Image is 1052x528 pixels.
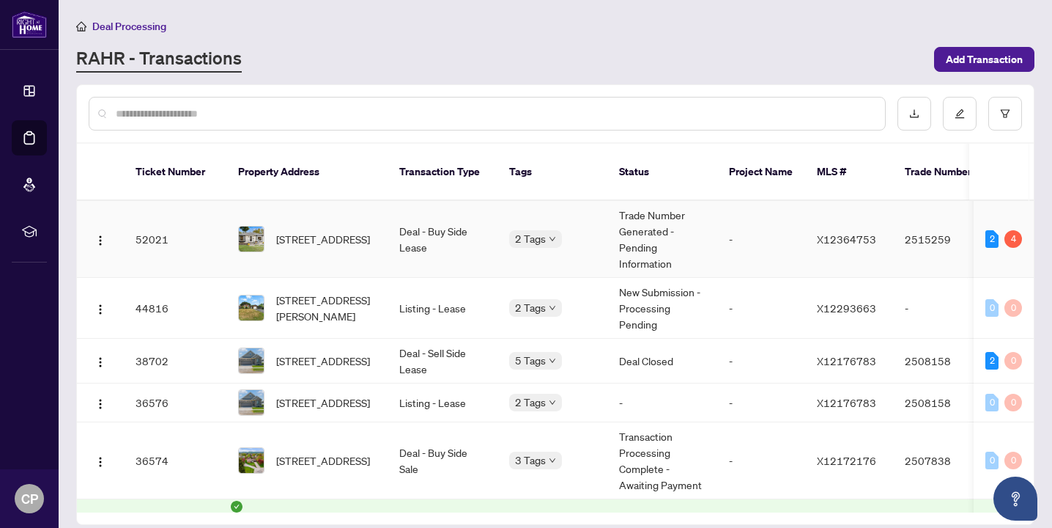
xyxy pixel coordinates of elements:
[89,391,112,414] button: Logo
[549,457,556,464] span: down
[276,452,370,469] span: [STREET_ADDRESS]
[388,339,497,384] td: Deal - Sell Side Lease
[231,501,242,513] span: check-circle
[92,20,166,33] span: Deal Processing
[805,144,893,201] th: MLS #
[388,144,497,201] th: Transaction Type
[124,278,226,339] td: 44816
[388,422,497,499] td: Deal - Buy Side Sale
[817,354,876,367] span: X12176783
[89,296,112,320] button: Logo
[1004,394,1022,411] div: 0
[985,394,999,411] div: 0
[226,144,388,201] th: Property Address
[276,231,370,247] span: [STREET_ADDRESS]
[95,304,106,315] img: Logo
[717,278,805,339] td: -
[909,109,919,119] span: download
[1004,299,1022,317] div: 0
[943,97,977,131] button: edit
[89,349,112,373] button: Logo
[985,299,999,317] div: 0
[276,353,370,369] span: [STREET_ADDRESS]
[934,47,1034,72] button: Add Transaction
[817,232,876,246] span: X12364753
[717,384,805,422] td: -
[276,395,370,411] span: [STREET_ADDRESS]
[21,488,38,509] span: CP
[124,422,226,499] td: 36574
[1004,230,1022,248] div: 4
[239,448,264,473] img: thumbnail-img
[515,394,546,411] span: 2 Tags
[124,144,226,201] th: Ticket Number
[95,235,106,246] img: Logo
[893,144,996,201] th: Trade Number
[276,292,376,324] span: [STREET_ADDRESS][PERSON_NAME]
[12,11,47,38] img: logo
[893,339,996,384] td: 2508158
[549,357,556,364] span: down
[893,278,996,339] td: -
[717,422,805,499] td: -
[239,390,264,415] img: thumbnail-img
[955,109,965,119] span: edit
[893,384,996,422] td: 2508158
[515,230,546,247] span: 2 Tags
[549,235,556,243] span: down
[95,456,106,468] img: Logo
[76,46,242,73] a: RAHR - Transactions
[124,201,226,278] td: 52021
[607,278,717,339] td: New Submission - Processing Pending
[239,227,264,252] img: thumbnail-img
[993,477,1037,521] button: Open asap
[893,422,996,499] td: 2507838
[124,339,226,384] td: 38702
[897,97,931,131] button: download
[985,452,999,469] div: 0
[1000,109,1010,119] span: filter
[497,144,607,201] th: Tags
[95,398,106,410] img: Logo
[239,296,264,320] img: thumbnail-img
[607,422,717,499] td: Transaction Processing Complete - Awaiting Payment
[607,144,717,201] th: Status
[515,299,546,316] span: 2 Tags
[95,356,106,368] img: Logo
[76,21,86,32] span: home
[549,304,556,312] span: down
[717,201,805,278] td: -
[239,348,264,373] img: thumbnail-img
[124,384,226,422] td: 36576
[515,352,546,369] span: 5 Tags
[817,454,876,467] span: X12172176
[89,227,112,251] button: Logo
[817,301,876,315] span: X12293663
[1004,352,1022,370] div: 0
[549,399,556,406] span: down
[817,396,876,409] span: X12176783
[388,384,497,422] td: Listing - Lease
[893,201,996,278] td: 2515259
[985,352,999,370] div: 2
[89,449,112,472] button: Logo
[1004,452,1022,469] div: 0
[607,339,717,384] td: Deal Closed
[946,48,1023,71] span: Add Transaction
[717,144,805,201] th: Project Name
[607,201,717,278] td: Trade Number Generated - Pending Information
[607,384,717,422] td: -
[388,201,497,278] td: Deal - Buy Side Lease
[717,339,805,384] td: -
[988,97,1022,131] button: filter
[388,278,497,339] td: Listing - Lease
[515,452,546,469] span: 3 Tags
[985,230,999,248] div: 2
